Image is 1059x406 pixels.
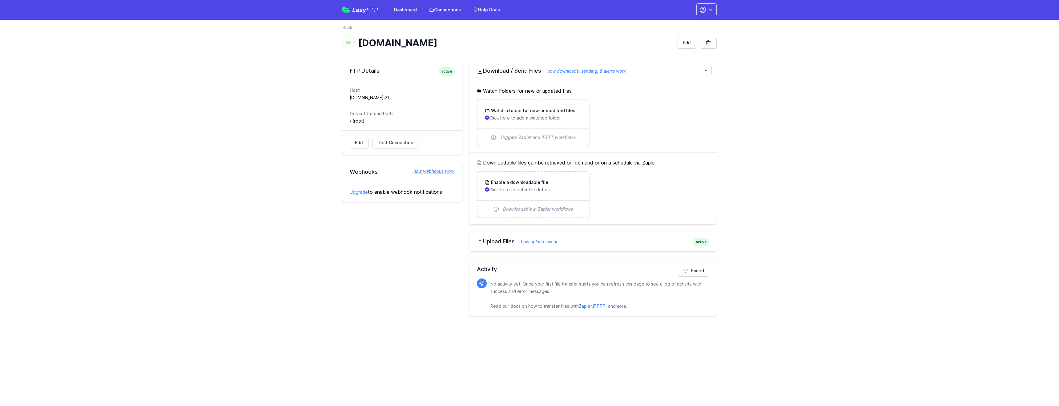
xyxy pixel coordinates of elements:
[350,95,455,101] dd: [DOMAIN_NAME]:21
[350,87,455,93] dt: Host
[477,67,709,75] h2: Download / Send Files
[616,303,626,309] a: more
[477,172,589,217] a: Enable a downloadable file Click here to enter file details Downloadable in Zapier workflows
[477,100,589,146] a: Watch a folder for new or modified files Click here to add a watched folder Triggers Zapier and I...
[350,118,455,124] dd: / (root)
[358,37,673,48] h1: [DOMAIN_NAME]
[490,280,704,310] p: No activity yet. Once your first file transfer starts you can refresh this page to see a log of a...
[477,159,709,166] h5: Downloadable files can be retrieved on-demand or on a schedule via Zapier
[515,239,558,244] a: how uploads work
[477,87,709,95] h5: Watch Folders for new or updated files
[342,182,462,202] div: to enable webhook notifications
[342,7,350,13] img: easyftp_logo.png
[477,238,709,245] h2: Upload Files
[490,179,548,185] h3: Enable a downloadable file
[593,303,606,309] a: IFTTT
[439,67,455,76] span: active
[693,238,709,246] span: active
[350,168,455,176] h2: Webhooks
[579,303,592,309] a: Zapier
[425,4,465,15] a: Connections
[490,108,575,114] h3: Watch a folder for new or modified files
[678,265,709,277] a: Failed
[342,25,717,35] nav: Breadcrumb
[350,111,455,117] dt: Default Upload Path
[352,7,378,13] span: Easy
[469,4,504,15] a: Help Docs
[372,137,418,148] a: Test Connection
[477,265,709,274] h2: Activity
[500,134,576,140] span: Triggers Zapier and IFTTT workflows
[378,140,413,146] span: Test Connection
[485,187,581,193] p: Click here to enter file details
[541,68,626,74] a: how downloads, sending, & alerts work
[678,37,696,49] a: Edit
[366,6,378,14] span: FTP
[350,137,368,148] a: Edit
[503,206,573,212] span: Downloadable in Zapier workflows
[407,168,455,174] a: how webhooks work
[342,25,352,31] a: Back
[390,4,421,15] a: Dashboard
[350,67,455,75] h2: FTP Details
[342,7,378,13] a: EasyFTP
[485,115,581,121] p: Click here to add a watched folder
[350,189,368,195] a: Upgrade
